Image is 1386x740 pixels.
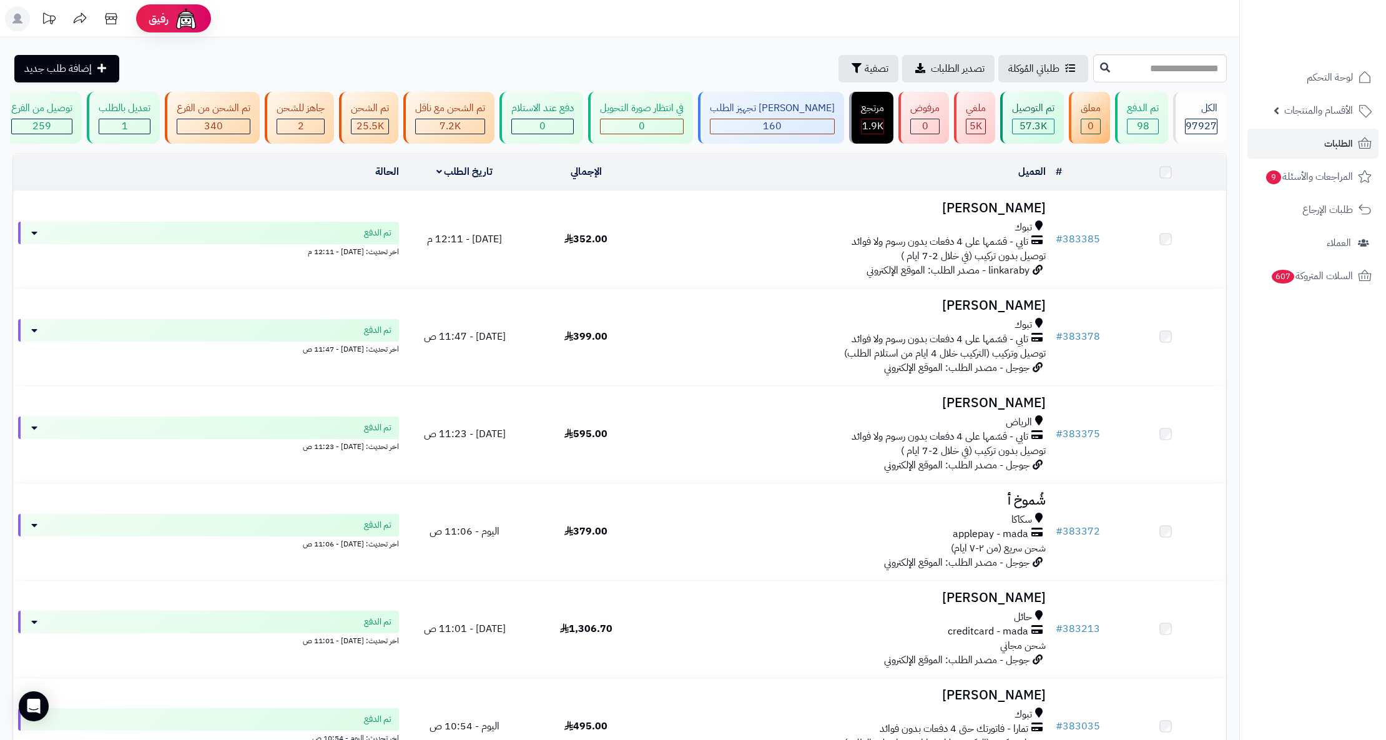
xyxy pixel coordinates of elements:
span: 25.5K [356,119,384,134]
img: ai-face.png [174,6,199,31]
div: 1865 [862,119,883,134]
span: [DATE] - 11:01 ص [424,621,506,636]
span: 160 [763,119,782,134]
a: #383385 [1056,232,1100,247]
span: 0 [1088,119,1094,134]
div: تم الشحن من الفرع [177,101,250,116]
span: 399.00 [564,329,607,344]
a: مرفوض 0 [896,92,951,144]
div: 25455 [351,119,388,134]
span: تم الدفع [364,616,391,628]
span: 97927 [1186,119,1217,134]
span: 2 [298,119,304,134]
a: إضافة طلب جديد [14,55,119,82]
div: 5021 [966,119,985,134]
a: العملاء [1247,228,1379,258]
a: طلبات الإرجاع [1247,195,1379,225]
div: 2 [277,119,324,134]
div: مرتجع [861,101,884,116]
span: اليوم - 11:06 ص [430,524,499,539]
span: جوجل - مصدر الطلب: الموقع الإلكتروني [884,458,1030,473]
div: في انتظار صورة التحويل [600,101,684,116]
a: # [1056,164,1062,179]
span: 1.9K [862,119,883,134]
span: اليوم - 10:54 ص [430,719,499,734]
span: 352.00 [564,232,607,247]
a: طلباتي المُوكلة [998,55,1088,82]
span: # [1056,232,1063,247]
span: سكاكا [1011,513,1032,527]
div: Open Intercom Messenger [19,691,49,721]
a: دفع عند الاستلام 0 [497,92,586,144]
span: [DATE] - 11:23 ص [424,427,506,442]
a: معلق 0 [1066,92,1113,144]
span: تم الدفع [364,519,391,531]
h3: [PERSON_NAME] [652,201,1046,215]
div: 0 [911,119,939,134]
span: [DATE] - 12:11 م [427,232,502,247]
div: تم الشحن [351,101,389,116]
span: تم الدفع [364,324,391,337]
h3: [PERSON_NAME] [652,688,1046,703]
span: السلات المتروكة [1270,267,1353,285]
div: اخر تحديث: [DATE] - 11:47 ص [18,342,399,355]
div: تم الدفع [1127,101,1159,116]
a: مرتجع 1.9K [847,92,896,144]
div: 0 [601,119,683,134]
a: الطلبات [1247,129,1379,159]
a: #383213 [1056,621,1100,636]
a: تم الشحن 25.5K [337,92,401,144]
span: creditcard - mada [948,624,1028,639]
span: [DATE] - 11:47 ص [424,329,506,344]
span: تم الدفع [364,713,391,726]
span: طلباتي المُوكلة [1008,61,1059,76]
div: توصيل من الفرع [11,101,72,116]
span: إضافة طلب جديد [24,61,92,76]
a: تم الشحن مع ناقل 7.2K [401,92,497,144]
span: جوجل - مصدر الطلب: الموقع الإلكتروني [884,555,1030,570]
div: تعديل بالطلب [99,101,150,116]
div: 98 [1128,119,1158,134]
span: 57.3K [1020,119,1047,134]
span: # [1056,427,1063,442]
h3: شُموخ أ [652,493,1046,508]
a: الحالة [375,164,399,179]
span: توصيل بدون تركيب (في خلال 2-7 ايام ) [901,249,1046,264]
div: معلق [1081,101,1101,116]
div: 259 [12,119,72,134]
span: حائل [1014,610,1032,624]
div: اخر تحديث: [DATE] - 12:11 م [18,244,399,257]
span: linkaraby - مصدر الطلب: الموقع الإلكتروني [867,263,1030,278]
div: الكل [1185,101,1217,116]
span: الطلبات [1324,135,1353,152]
a: [PERSON_NAME] تجهيز الطلب 160 [695,92,847,144]
div: 160 [710,119,834,134]
a: تم التوصيل 57.3K [998,92,1066,144]
a: في انتظار صورة التحويل 0 [586,92,695,144]
span: 9 [1266,170,1282,185]
span: لوحة التحكم [1307,69,1353,86]
a: لوحة التحكم [1247,62,1379,92]
span: 379.00 [564,524,607,539]
a: #383378 [1056,329,1100,344]
span: تصفية [865,61,888,76]
a: تاريخ الطلب [436,164,493,179]
span: 0 [922,119,928,134]
h3: [PERSON_NAME] [652,591,1046,605]
a: تم الدفع 98 [1113,92,1171,144]
div: ملغي [966,101,986,116]
span: # [1056,719,1063,734]
a: #383035 [1056,719,1100,734]
a: تم الشحن من الفرع 340 [162,92,262,144]
span: 98 [1137,119,1149,134]
a: جاهز للشحن 2 [262,92,337,144]
a: تصدير الطلبات [902,55,995,82]
span: 340 [204,119,223,134]
span: # [1056,524,1063,539]
div: تم التوصيل [1012,101,1054,116]
span: تبوك [1015,220,1032,235]
div: [PERSON_NAME] تجهيز الطلب [710,101,835,116]
span: 595.00 [564,427,607,442]
span: applepay - mada [953,527,1028,541]
div: جاهز للشحن [277,101,325,116]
